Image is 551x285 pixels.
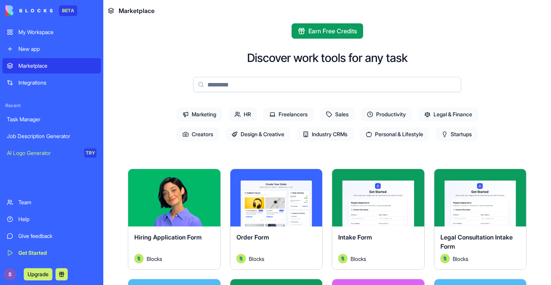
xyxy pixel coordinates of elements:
[2,41,101,57] a: New app
[18,215,96,223] div: Help
[418,107,478,121] span: Legal & Finance
[176,127,219,141] span: Creators
[147,255,162,263] span: Blocks
[18,79,96,86] div: Integrations
[453,255,468,263] span: Blocks
[176,107,222,121] span: Marketing
[440,233,513,250] span: Legal Consultation Intake Form
[308,26,357,36] span: Earn Free Credits
[247,51,408,65] h2: Discover work tools for any task
[134,233,202,241] span: Hiring Application Form
[4,268,16,280] img: ACg8ocLvoJZhh-97HB8O0x38rSgCRZbKbVehfZi-zMfApw7m6mKnMg=s96-c
[18,199,96,206] div: Team
[292,23,363,39] button: Earn Free Credits
[360,127,429,141] span: Personal & Lifestyle
[236,233,269,241] span: Order Form
[249,255,264,263] span: Blocks
[18,45,96,53] div: New app
[59,5,77,16] div: BETA
[2,129,101,144] a: Job Description Generator
[2,75,101,90] a: Integrations
[18,28,96,36] div: My Workspace
[5,5,53,16] img: logo
[5,5,77,16] a: BETA
[2,228,101,244] a: Give feedback
[2,24,101,40] a: My Workspace
[434,169,527,270] a: Legal Consultation Intake FormAvatarBlocks
[435,127,478,141] span: Startups
[18,62,96,70] div: Marketplace
[2,58,101,73] a: Marketplace
[24,270,52,278] a: Upgrade
[440,254,450,263] img: Avatar
[2,112,101,127] a: Task Manager
[361,107,412,121] span: Productivity
[2,103,101,109] span: Recent
[225,127,290,141] span: Design & Creative
[18,232,96,240] div: Give feedback
[2,245,101,261] a: Get Started
[332,169,425,270] a: Intake FormAvatarBlocks
[7,149,79,157] div: AI Logo Generator
[320,107,355,121] span: Sales
[84,148,96,158] div: TRY
[2,212,101,227] a: Help
[230,169,323,270] a: Order FormAvatarBlocks
[119,6,155,15] span: Marketplace
[350,255,366,263] span: Blocks
[2,195,101,210] a: Team
[24,268,52,280] button: Upgrade
[236,254,246,263] img: Avatar
[18,249,96,257] div: Get Started
[297,127,354,141] span: Industry CRMs
[134,254,143,263] img: Avatar
[7,132,96,140] div: Job Description Generator
[128,169,221,270] a: Hiring Application FormAvatarBlocks
[228,107,257,121] span: HR
[263,107,314,121] span: Freelancers
[338,254,347,263] img: Avatar
[338,233,372,241] span: Intake Form
[7,116,96,123] div: Task Manager
[2,145,101,161] a: AI Logo GeneratorTRY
